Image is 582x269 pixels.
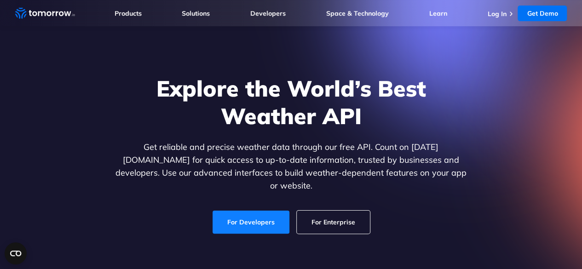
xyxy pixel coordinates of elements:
[487,10,506,18] a: Log In
[518,6,567,21] a: Get Demo
[297,211,370,234] a: For Enterprise
[250,9,286,17] a: Developers
[5,242,27,264] button: Open CMP widget
[213,211,289,234] a: For Developers
[429,9,447,17] a: Learn
[15,6,75,20] a: Home link
[182,9,210,17] a: Solutions
[114,141,469,192] p: Get reliable and precise weather data through our free API. Count on [DATE][DOMAIN_NAME] for quic...
[115,9,142,17] a: Products
[326,9,389,17] a: Space & Technology
[114,74,469,130] h1: Explore the World’s Best Weather API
